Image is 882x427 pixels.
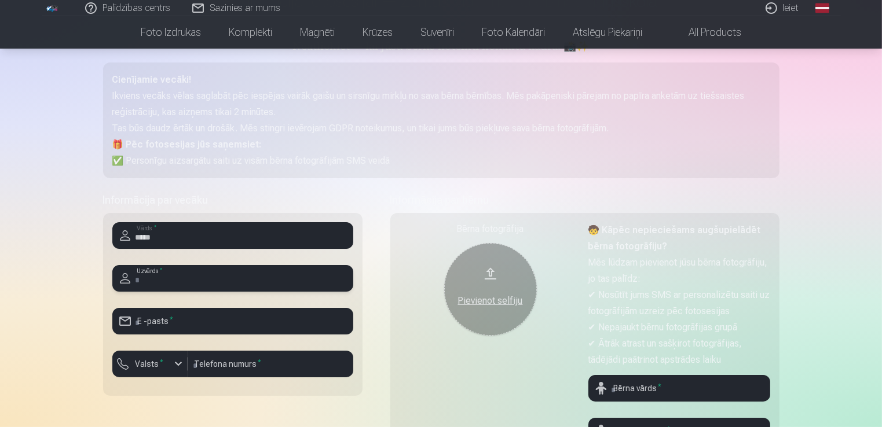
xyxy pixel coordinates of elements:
a: Suvenīri [407,16,468,49]
strong: 🎁 Pēc fotosesijas jūs saņemsiet: [112,139,262,150]
p: ✔ Nosūtīt jums SMS ar personalizētu saiti uz fotogrāfijām uzreiz pēc fotosesijas [588,287,770,319]
label: Valsts [131,358,169,370]
p: Ikviens vecāks vēlas saglabāt pēc iespējas vairāk gaišu un sirsnīgu mirkļu no sava bērna bērnības... [112,88,770,120]
a: Atslēgu piekariņi [559,16,656,49]
div: Pievienot selfiju [456,294,525,308]
a: Krūzes [349,16,407,49]
a: Foto izdrukas [127,16,215,49]
a: Magnēti [286,16,349,49]
p: Mēs lūdzam pievienot jūsu bērna fotogrāfiju, jo tas palīdz: [588,255,770,287]
p: ✔ Nepajaukt bērnu fotogrāfijas grupā [588,319,770,336]
button: Pievienot selfiju [444,243,537,336]
div: Bērna fotogrāfija [400,222,581,236]
a: Komplekti [215,16,286,49]
img: /fa1 [46,5,59,12]
strong: 🧒 Kāpēc nepieciešams augšupielādēt bērna fotogrāfiju? [588,224,761,252]
p: Tas būs daudz ērtāk un drošāk. Mēs stingri ievērojam GDPR noteikumus, un tikai jums būs piekļuve ... [112,120,770,137]
p: ✔ Ātrāk atrast un sašķirot fotogrāfijas, tādējādi paātrinot apstrādes laiku [588,336,770,368]
button: Valsts* [112,351,188,377]
strong: Cienījamie vecāki! [112,74,192,85]
a: All products [656,16,755,49]
h5: Informācija par vecāku [103,192,363,208]
h5: Informācija par bērnu [390,192,779,208]
p: ✅ Personīgu aizsargātu saiti uz visām bērna fotogrāfijām SMS veidā [112,153,770,169]
a: Foto kalendāri [468,16,559,49]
